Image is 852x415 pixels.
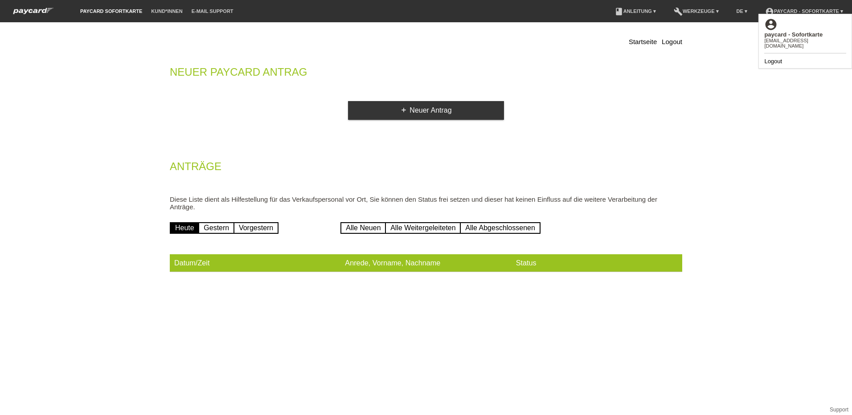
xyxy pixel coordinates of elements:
[9,10,58,17] a: paycard Sofortkarte
[198,222,234,234] a: Gestern
[400,106,407,114] i: add
[348,101,504,120] a: addNeuer Antrag
[187,8,238,14] a: E-Mail Support
[170,195,682,211] p: Diese Liste dient als Hilfestellung für das Verkaufspersonal vor Ort, Sie können den Status frei ...
[830,407,848,413] a: Support
[669,8,723,14] a: buildWerkzeuge ▾
[764,18,778,31] i: account_circle
[512,254,682,272] th: Status
[9,6,58,16] img: paycard Sofortkarte
[340,222,386,234] a: Alle Neuen
[674,7,683,16] i: build
[629,38,657,45] a: Startseite
[765,7,774,16] i: account_circle
[764,38,846,49] div: [EMAIL_ADDRESS][DOMAIN_NAME]
[170,68,682,81] h2: Neuer Paycard Antrag
[170,222,200,234] a: Heute
[610,8,660,14] a: bookAnleitung ▾
[340,254,511,272] th: Anrede, Vorname, Nachname
[662,38,682,45] a: Logout
[761,8,848,14] a: account_circlepaycard - Sofortkarte ▾
[233,222,279,234] a: Vorgestern
[170,254,340,272] th: Datum/Zeit
[614,7,623,16] i: book
[732,8,752,14] a: DE ▾
[147,8,187,14] a: Kund*innen
[460,222,541,234] a: Alle Abgeschlossenen
[764,58,782,65] a: Logout
[764,31,823,38] b: paycard - Sofortkarte
[170,162,682,175] h2: Anträge
[385,222,461,234] a: Alle Weitergeleiteten
[76,8,147,14] a: paycard Sofortkarte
